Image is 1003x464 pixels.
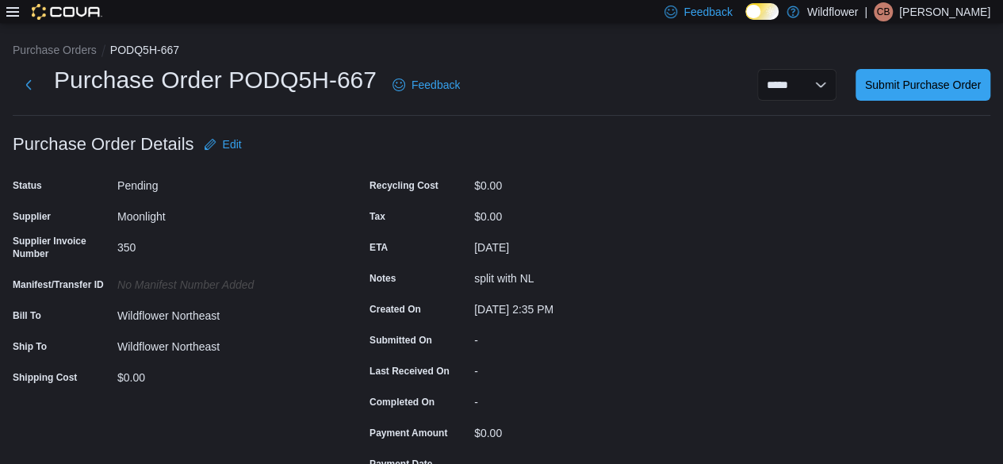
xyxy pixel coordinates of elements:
div: 350 [117,235,330,254]
button: Edit [197,128,248,160]
label: Last Received On [369,365,450,378]
button: PODQ5H-667 [110,44,179,56]
label: Recycling Cost [369,179,438,192]
div: $0.00 [474,420,687,439]
p: [PERSON_NAME] [899,2,990,21]
label: Shipping Cost [13,371,77,384]
img: Cova [32,4,102,20]
label: Bill To [13,309,41,322]
span: CB [877,2,890,21]
label: Ship To [13,340,47,353]
label: Created On [369,303,421,316]
div: - [474,389,687,408]
div: - [474,328,687,347]
button: Next [13,69,44,101]
label: Supplier Invoice Number [13,235,111,260]
label: Notes [369,272,396,285]
input: Dark Mode [745,3,779,20]
h1: Purchase Order PODQ5H-667 [54,64,377,96]
span: Feedback [683,4,732,20]
p: Wildflower [807,2,859,21]
div: $0.00 [474,173,687,192]
div: Crystale Bernander [874,2,893,21]
div: $0.00 [474,204,687,223]
button: Purchase Orders [13,44,97,56]
div: split with NL [474,266,687,285]
p: | [864,2,867,21]
label: Status [13,179,42,192]
div: $0.00 [117,365,330,384]
label: Manifest/Transfer ID [13,278,104,291]
div: Moonlight [117,204,330,223]
label: Completed On [369,396,435,408]
div: - [474,359,687,378]
label: Submitted On [369,334,432,347]
a: Feedback [386,69,466,101]
div: Pending [117,173,330,192]
span: Feedback [412,77,460,93]
div: Wildflower Northeast [117,334,330,353]
nav: An example of EuiBreadcrumbs [13,42,990,61]
div: No Manifest Number added [117,272,330,291]
span: Submit Purchase Order [865,77,981,93]
label: Tax [369,210,385,223]
div: [DATE] [474,235,687,254]
button: Submit Purchase Order [856,69,990,101]
label: ETA [369,241,388,254]
label: Payment Amount [369,427,447,439]
span: Edit [223,136,242,152]
label: Supplier [13,210,51,223]
div: Wildflower Northeast [117,303,330,322]
div: [DATE] 2:35 PM [474,297,687,316]
h3: Purchase Order Details [13,135,194,154]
